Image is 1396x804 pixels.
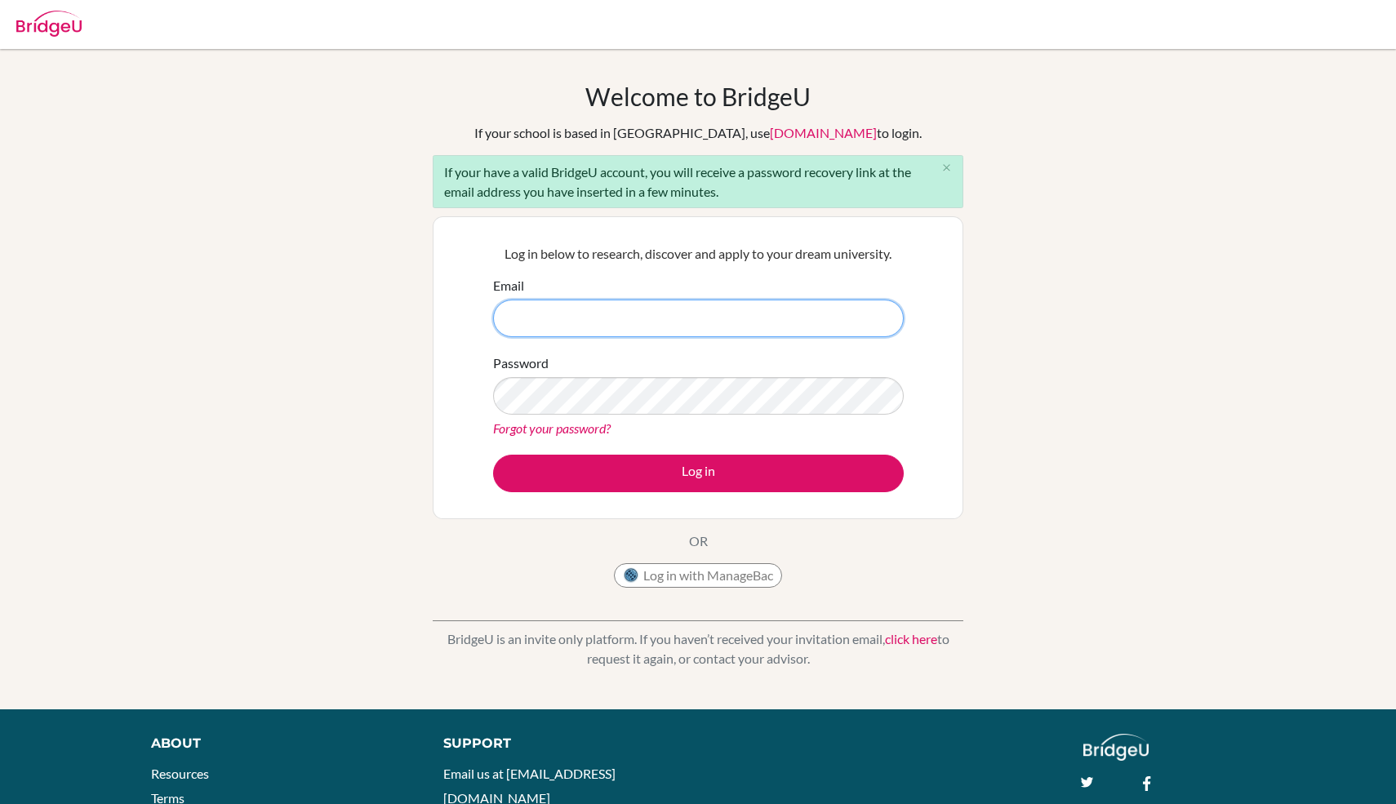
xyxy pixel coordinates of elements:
[151,734,407,753] div: About
[493,276,524,295] label: Email
[474,123,922,143] div: If your school is based in [GEOGRAPHIC_DATA], use to login.
[493,420,611,436] a: Forgot your password?
[940,162,953,174] i: close
[151,766,209,781] a: Resources
[885,631,937,646] a: click here
[16,11,82,37] img: Bridge-U
[433,629,963,669] p: BridgeU is an invite only platform. If you haven’t received your invitation email, to request it ...
[770,125,877,140] a: [DOMAIN_NAME]
[443,734,680,753] div: Support
[614,563,782,588] button: Log in with ManageBac
[585,82,811,111] h1: Welcome to BridgeU
[689,531,708,551] p: OR
[930,156,963,180] button: Close
[493,244,904,264] p: Log in below to research, discover and apply to your dream university.
[493,353,549,373] label: Password
[493,455,904,492] button: Log in
[1083,734,1149,761] img: logo_white@2x-f4f0deed5e89b7ecb1c2cc34c3e3d731f90f0f143d5ea2071677605dd97b5244.png
[433,155,963,208] div: If your have a valid BridgeU account, you will receive a password recovery link at the email addr...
